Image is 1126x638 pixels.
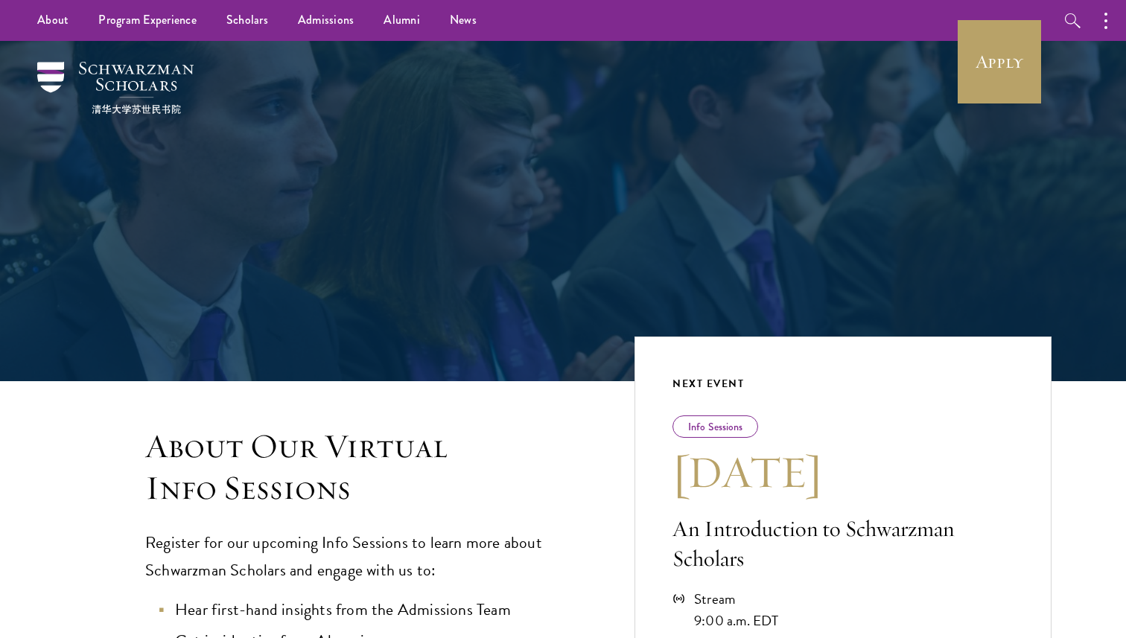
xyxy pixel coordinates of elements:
img: Schwarzman Scholars [37,62,194,114]
h3: About Our Virtual Info Sessions [145,426,575,509]
div: Info Sessions [672,415,758,438]
li: Hear first-hand insights from the Admissions Team [160,596,575,624]
div: Stream [694,588,779,610]
div: Next Event [672,374,1014,393]
a: Apply [958,20,1041,103]
p: An Introduction to Schwarzman Scholars [672,514,1014,573]
div: 9:00 a.m. EDT [694,610,779,631]
p: Register for our upcoming Info Sessions to learn more about Schwarzman Scholars and engage with u... [145,529,575,584]
h3: [DATE] [672,445,1014,499]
